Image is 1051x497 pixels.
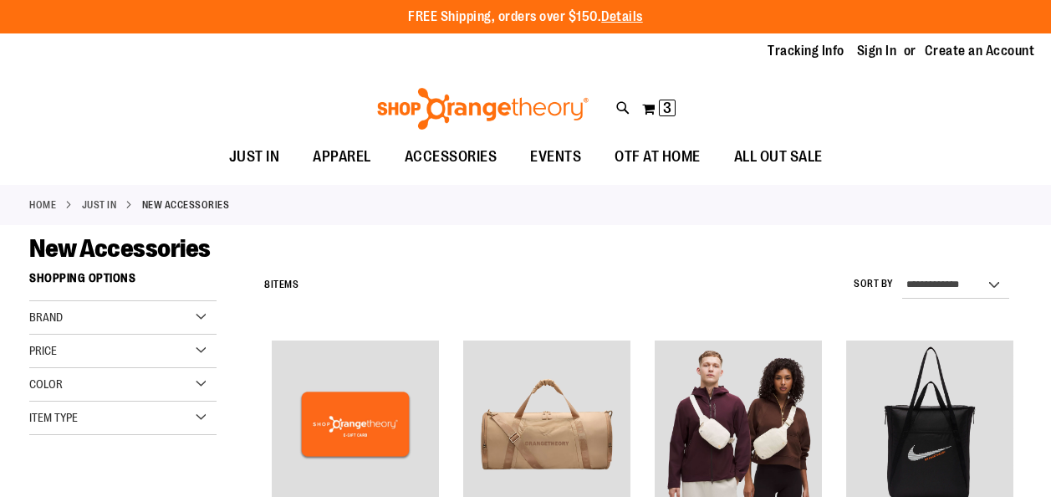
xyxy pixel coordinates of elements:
strong: Shopping Options [29,264,217,301]
span: ACCESSORIES [405,138,497,176]
span: Price [29,344,57,357]
a: Create an Account [925,42,1035,60]
span: Brand [29,310,63,324]
span: OTF AT HOME [615,138,701,176]
span: 3 [663,100,671,116]
label: Sort By [854,277,894,291]
span: JUST IN [229,138,280,176]
span: New Accessories [29,234,211,263]
a: Tracking Info [768,42,844,60]
span: 8 [264,279,271,290]
a: Sign In [857,42,897,60]
span: Item Type [29,411,78,424]
a: JUST IN [82,197,117,213]
img: Shop Orangetheory [375,88,591,130]
span: APPAREL [313,138,371,176]
a: Home [29,197,56,213]
a: Details [601,9,643,24]
h2: Items [264,272,298,298]
span: Color [29,377,63,391]
strong: New Accessories [142,197,230,213]
span: EVENTS [530,138,581,176]
p: FREE Shipping, orders over $150. [408,8,643,27]
span: ALL OUT SALE [734,138,823,176]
